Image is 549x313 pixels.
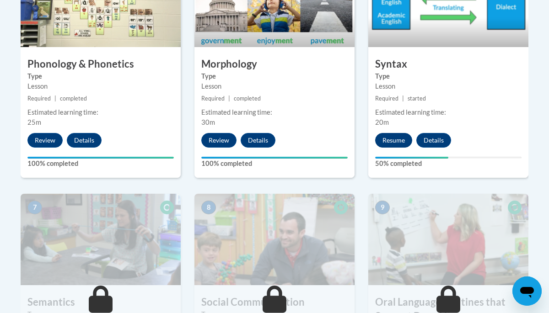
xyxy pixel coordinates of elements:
h3: Morphology [194,57,355,71]
span: Required [201,95,225,102]
span: completed [60,95,87,102]
label: Type [375,71,522,81]
span: started [408,95,426,102]
span: | [402,95,404,102]
h3: Phonology & Phonetics [21,57,181,71]
label: 100% completed [27,159,174,169]
label: Type [27,71,174,81]
button: Details [416,133,451,148]
span: | [54,95,56,102]
span: Required [27,95,51,102]
span: Required [375,95,398,102]
span: 9 [375,201,390,214]
div: Your progress [375,157,448,159]
div: Lesson [27,81,174,91]
h3: Syntax [368,57,528,71]
label: Type [201,71,348,81]
div: Lesson [375,81,522,91]
h3: Social Communication [194,295,355,309]
button: Details [67,133,102,148]
span: | [228,95,230,102]
span: 20m [375,118,389,126]
img: Course Image [21,194,181,285]
button: Details [241,133,275,148]
label: 50% completed [375,159,522,169]
h3: Semantics [21,295,181,309]
button: Review [27,133,63,148]
img: Course Image [368,194,528,285]
button: Review [201,133,237,148]
span: 30m [201,118,215,126]
span: 7 [27,201,42,214]
button: Resume [375,133,412,148]
div: Estimated learning time: [27,107,174,117]
div: Estimated learning time: [201,107,348,117]
span: 25m [27,118,41,126]
div: Your progress [27,157,174,159]
span: 8 [201,201,216,214]
label: 100% completed [201,159,348,169]
img: Course Image [194,194,355,285]
div: Your progress [201,157,348,159]
div: Estimated learning time: [375,107,522,117]
div: Lesson [201,81,348,91]
span: completed [234,95,261,102]
iframe: Button to launch messaging window [512,276,542,306]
